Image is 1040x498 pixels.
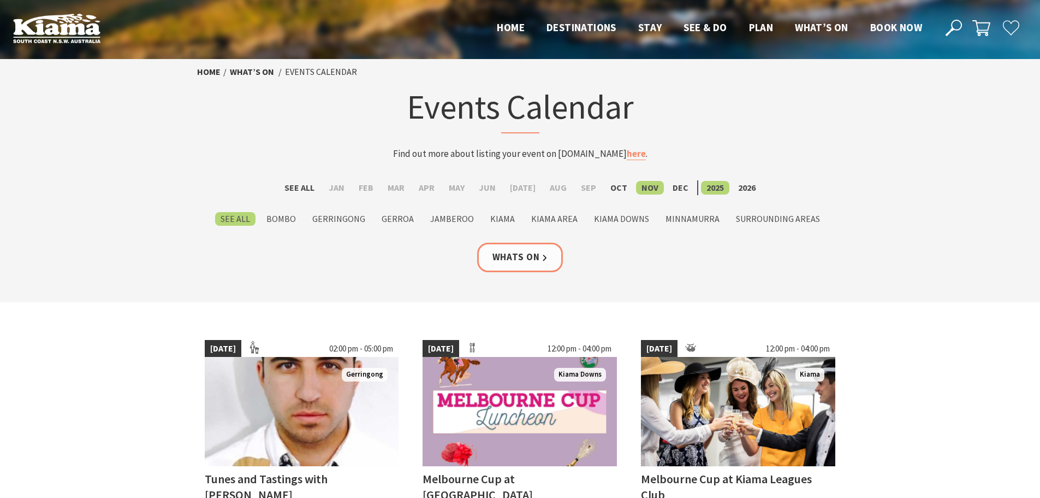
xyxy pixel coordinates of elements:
[544,181,572,195] label: Aug
[413,181,440,195] label: Apr
[443,181,470,195] label: May
[684,21,727,34] span: See & Do
[627,148,646,160] a: here
[730,212,825,226] label: Surrounding Areas
[605,181,633,195] label: Oct
[795,21,848,34] span: What’s On
[660,212,725,226] label: Minnamurra
[215,212,255,226] label: See All
[641,357,835,466] img: melbourne cup
[636,181,664,195] label: Nov
[504,181,541,195] label: [DATE]
[638,21,662,34] span: Stay
[423,340,459,358] span: [DATE]
[342,368,388,382] span: Gerringong
[307,212,371,226] label: Gerringong
[473,181,501,195] label: Jun
[749,21,774,34] span: Plan
[306,85,734,133] h1: Events Calendar
[554,368,606,382] span: Kiama Downs
[477,243,563,272] a: Whats On
[701,181,729,195] label: 2025
[261,212,301,226] label: Bombo
[575,181,602,195] label: Sep
[485,212,520,226] label: Kiama
[324,340,399,358] span: 02:00 pm - 05:00 pm
[205,340,241,358] span: [DATE]
[795,368,824,382] span: Kiama
[526,212,583,226] label: Kiama Area
[323,181,350,195] label: Jan
[382,181,410,195] label: Mar
[497,21,525,34] span: Home
[279,181,320,195] label: See All
[641,340,678,358] span: [DATE]
[486,19,933,37] nav: Main Menu
[425,212,479,226] label: Jamberoo
[13,13,100,43] img: Kiama Logo
[760,340,835,358] span: 12:00 pm - 04:00 pm
[205,357,399,466] img: Jason Invernon
[667,181,694,195] label: Dec
[230,66,274,78] a: What’s On
[870,21,922,34] span: Book now
[285,65,357,79] li: Events Calendar
[353,181,379,195] label: Feb
[197,66,221,78] a: Home
[589,212,655,226] label: Kiama Downs
[546,21,616,34] span: Destinations
[306,147,734,161] p: Find out more about listing your event on [DOMAIN_NAME] .
[542,340,617,358] span: 12:00 pm - 04:00 pm
[733,181,761,195] label: 2026
[376,212,419,226] label: Gerroa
